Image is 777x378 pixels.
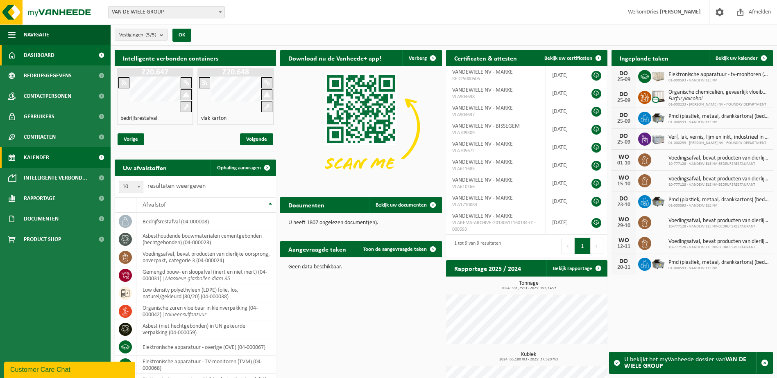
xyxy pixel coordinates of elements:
span: 2024: 331,751 t - 2025: 193,145 t [450,286,607,290]
h2: Certificaten & attesten [446,50,525,66]
h2: Aangevraagde taken [280,241,354,257]
span: Voedingsafval, bevat producten van dierlijke oorsprong, onverpakt, categorie 3 [668,176,769,182]
div: WO [616,175,632,181]
td: elektronische apparatuur - TV-monitoren (TVM) (04-000068) [136,356,276,374]
h3: Tonnage [450,281,607,290]
span: Volgende [240,133,273,145]
h2: Rapportage 2025 / 2024 [446,260,529,276]
div: DO [616,70,632,77]
span: Voedingsafval, bevat producten van dierlijke oorsprong, onverpakt, categorie 3 [668,239,769,245]
a: Bekijk uw documenten [369,197,441,213]
td: [DATE] [546,138,583,156]
span: VANDEWIELE NV - MARKE [452,141,513,147]
span: 01-000593 - VANDEWIELE NV [668,266,769,271]
span: VLA1710084 [452,202,540,208]
span: Bekijk uw documenten [376,202,427,208]
span: Bedrijfsgegevens [24,65,72,86]
span: VANDEWIELE NV - MARKE [452,177,513,183]
span: Pmd (plastiek, metaal, drankkartons) (bedrijven) [668,259,769,266]
img: WB-5000-GAL-GY-01 [651,110,665,124]
button: Previous [562,238,575,254]
span: Navigatie [24,25,49,45]
td: elektronische apparatuur - overige (OVE) (04-000067) [136,338,276,356]
span: VLA611683 [452,166,540,172]
i: Furfurylalcohol [668,96,702,102]
span: 10-777128 - VANDEWIELE NV-BEDRIJFSRESTAURANT [668,182,769,187]
strong: Dries [PERSON_NAME] [646,9,701,15]
td: gemengd bouw- en sloopafval (inert en niet inert) (04-000031) | [136,266,276,284]
img: WB-5000-GAL-GY-01 [651,194,665,208]
span: Bekijk uw kalender [716,56,758,61]
td: low density polyethyleen (LDPE) folie, los, naturel/gekleurd (80/20) (04-000038) [136,284,276,302]
div: 15-10 [616,181,632,187]
h4: vlak karton [201,116,227,122]
img: Download de VHEPlus App [280,66,442,187]
td: [DATE] [546,174,583,192]
div: DO [616,91,632,98]
div: 20-11 [616,265,632,270]
td: [DATE] [546,210,583,235]
td: [DATE] [546,66,583,84]
button: OK [172,29,191,42]
span: VLA904638 [452,94,540,100]
span: VLAREMA-ARCHIVE-20130611160134-01-000593 [452,220,540,233]
img: PB-LB-0680-HPE-GY-11 [651,131,665,145]
div: DO [616,112,632,119]
button: Next [591,238,603,254]
span: Bekijk uw certificaten [544,56,592,61]
span: Vestigingen [119,29,156,41]
a: Bekijk rapportage [546,260,607,277]
span: VAN DE WIELE GROUP [109,7,224,18]
td: asbest (niet hechtgebonden) in UN gekeurde verpakking (04-000059) [136,320,276,338]
span: Voedingsafval, bevat producten van dierlijke oorsprong, onverpakt, categorie 3 [668,218,769,224]
span: Documenten [24,209,59,229]
span: VANDEWIELE NV - MARKE [452,87,513,93]
span: 10-777128 - VANDEWIELE NV-BEDRIJFSRESTAURANT [668,162,769,166]
td: voedingsafval, bevat producten van dierlijke oorsprong, onverpakt, categorie 3 (04-000024) [136,248,276,266]
p: U heeft 1807 ongelezen document(en). [288,220,433,226]
td: bedrijfsrestafval (04-000008) [136,213,276,230]
td: [DATE] [546,192,583,210]
span: VANDEWIELE NV - MARKE [452,213,513,219]
span: 2024: 65,180 m3 - 2025: 37,520 m3 [450,358,607,362]
h1: Z20.648 [199,68,272,76]
span: VLA610166 [452,184,540,190]
div: 12-11 [616,244,632,250]
span: 01-000593 - VANDEWIELE NV [668,78,769,83]
div: 25-09 [616,77,632,83]
span: VAN DE WIELE GROUP [108,6,225,18]
span: Organische chemicaliën, gevaarlijk vloeibaar in kleinverpakking [668,89,769,96]
td: [DATE] [546,84,583,102]
div: U bekijkt het myVanheede dossier van [624,352,757,373]
span: Toon de aangevraagde taken [363,247,427,252]
span: Pmd (plastiek, metaal, drankkartons) (bedrijven) [668,113,769,120]
button: 1 [575,238,591,254]
span: 10 [119,181,143,193]
img: PB-IC-CU [651,90,665,103]
h2: Documenten [280,197,333,213]
span: Intelligente verbond... [24,168,87,188]
button: Vestigingen(5/5) [115,29,168,41]
a: Bekijk uw certificaten [538,50,607,66]
td: organische zuren vloeibaar in kleinverpakking (04-000042) | [136,302,276,320]
span: Contracten [24,127,56,147]
div: 01-10 [616,160,632,166]
span: Verf, lak, vernis, lijm en inkt, industrieel in kleinverpakking [668,134,769,141]
div: DO [616,258,632,265]
h2: Uw afvalstoffen [115,160,175,175]
a: Bekijk uw kalender [709,50,772,66]
div: 25-09 [616,119,632,124]
td: [DATE] [546,156,583,174]
span: Voedingsafval, bevat producten van dierlijke oorsprong, onverpakt, categorie 3 [668,155,769,162]
span: 01-000593 - VANDEWIELE NV [668,120,769,125]
span: Verberg [409,56,427,61]
a: Toon de aangevraagde taken [357,241,441,257]
span: Rapportage [24,188,55,209]
img: PB-WB-0960-WDN-00-00 [651,69,665,83]
span: VANDEWIELE NV - MARKE [452,195,513,201]
span: VANDEWIELE NV - BISSEGEM [452,123,520,129]
span: Ophaling aanvragen [217,165,261,171]
p: Geen data beschikbaar. [288,264,433,270]
h3: Kubiek [450,352,607,362]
